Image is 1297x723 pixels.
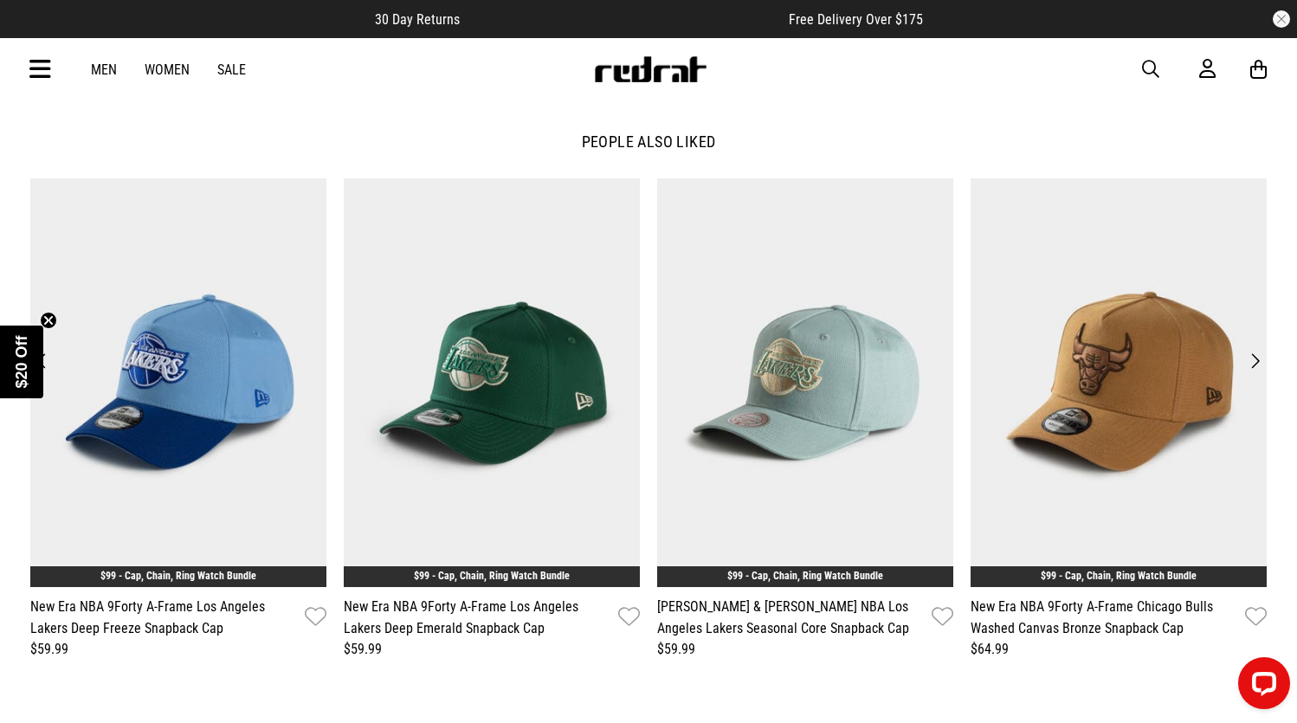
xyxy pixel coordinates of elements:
[30,596,298,639] a: New Era NBA 9Forty A-Frame Los Angeles Lakers Deep Freeze Snapback Cap
[344,596,611,639] a: New Era NBA 9Forty A-Frame Los Angeles Lakers Deep Emerald Snapback Cap
[593,56,707,82] img: Redrat logo
[657,639,953,660] div: $59.99
[727,570,883,582] a: $99 - Cap, Chain, Ring Watch Bundle
[344,178,640,587] img: New Era Nba 9forty A-frame Los Angeles Lakers Deep Emerald Snapback Cap in Green
[217,61,246,78] a: Sale
[971,596,1238,639] a: New Era NBA 9Forty A-Frame Chicago Bulls Washed Canvas Bronze Snapback Cap
[344,639,640,660] div: $59.99
[145,61,190,78] a: Women
[30,639,326,660] div: $59.99
[1243,349,1267,373] button: Next
[91,61,117,78] a: Men
[971,639,1267,660] div: $64.99
[100,570,256,582] a: $99 - Cap, Chain, Ring Watch Bundle
[657,596,925,639] a: [PERSON_NAME] & [PERSON_NAME] NBA Los Angeles Lakers Seasonal Core Snapback Cap
[414,570,570,582] a: $99 - Cap, Chain, Ring Watch Bundle
[40,312,57,329] button: Close teaser
[1224,650,1297,723] iframe: LiveChat chat widget
[1041,570,1197,582] a: $99 - Cap, Chain, Ring Watch Bundle
[375,11,460,28] span: 30 Day Returns
[13,335,30,388] span: $20 Off
[657,178,953,587] img: Mitchell & Ness Nba Los Angeles Lakers Seasonal Core Snapback Cap in Green
[789,11,923,28] span: Free Delivery Over $175
[494,10,754,28] iframe: Customer reviews powered by Trustpilot
[30,132,1267,152] p: People also liked
[971,178,1267,587] img: New Era Nba 9forty A-frame Chicago Bulls Washed Canvas Bronze Snapback Cap in Brown
[30,178,326,587] img: New Era Nba 9forty A-frame Los Angeles Lakers Deep Freeze Snapback Cap in Blue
